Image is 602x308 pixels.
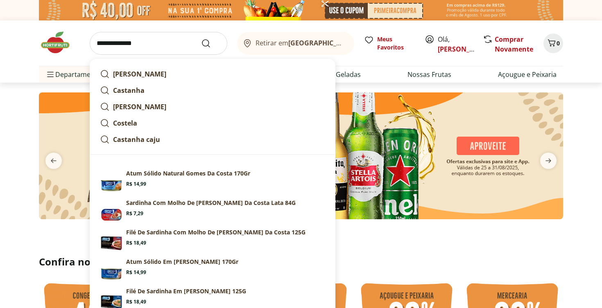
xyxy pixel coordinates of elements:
[100,258,123,281] img: Principal
[557,39,560,47] span: 0
[97,196,328,225] a: PrincipalSardinha Com Molho De [PERSON_NAME] Da Costa Lata 84GR$ 7,29
[97,225,328,254] a: PrincipalFilé De Sardinha Com Molho De [PERSON_NAME] Da Costa 125GR$ 18,49
[126,210,143,217] span: R$ 7,29
[288,38,426,47] b: [GEOGRAPHIC_DATA]/[GEOGRAPHIC_DATA]
[100,199,123,222] img: Principal
[113,70,166,79] strong: [PERSON_NAME]
[100,169,123,192] img: Principal
[438,45,491,54] a: [PERSON_NAME]
[126,228,306,236] p: Filé De Sardinha Com Molho De [PERSON_NAME] Da Costa 125G
[113,135,160,144] strong: Castanha caju
[126,258,238,266] p: Atum Sólido Em [PERSON_NAME] 170Gr
[126,169,250,178] p: Atum Sólido Natural Gomes Da Costa 170Gr
[97,166,328,196] a: PrincipalAtum Sólido Natural Gomes Da Costa 170GrR$ 14,99
[495,35,533,54] a: Comprar Novamente
[126,299,146,305] span: R$ 18,49
[126,181,146,187] span: R$ 14,99
[39,255,563,268] h2: Confira nossos descontos exclusivos
[39,153,68,169] button: previous
[100,228,123,251] img: Principal
[45,65,104,84] span: Departamentos
[97,115,328,131] a: Costela
[377,35,415,52] span: Meus Favoritos
[438,34,474,54] span: Olá,
[97,99,328,115] a: [PERSON_NAME]
[113,119,137,128] strong: Costela
[97,66,328,82] a: [PERSON_NAME]
[126,269,146,276] span: R$ 14,99
[498,70,557,79] a: Açougue e Peixaria
[45,65,55,84] button: Menu
[126,287,246,295] p: Filé De Sardinha Em [PERSON_NAME] 125G
[97,82,328,99] a: Castanha
[534,153,563,169] button: next
[407,70,451,79] a: Nossas Frutas
[237,32,354,55] button: Retirar em[GEOGRAPHIC_DATA]/[GEOGRAPHIC_DATA]
[113,86,145,95] strong: Castanha
[97,254,328,284] a: PrincipalAtum Sólido Em [PERSON_NAME] 170GrR$ 14,99
[256,39,346,47] span: Retirar em
[364,35,415,52] a: Meus Favoritos
[126,199,296,207] p: Sardinha Com Molho De [PERSON_NAME] Da Costa Lata 84G
[90,32,227,55] input: search
[543,34,563,53] button: Carrinho
[39,30,80,55] img: Hortifruti
[97,131,328,148] a: Castanha caju
[201,38,221,48] button: Submit Search
[126,240,146,246] span: R$ 18,49
[113,102,166,111] strong: [PERSON_NAME]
